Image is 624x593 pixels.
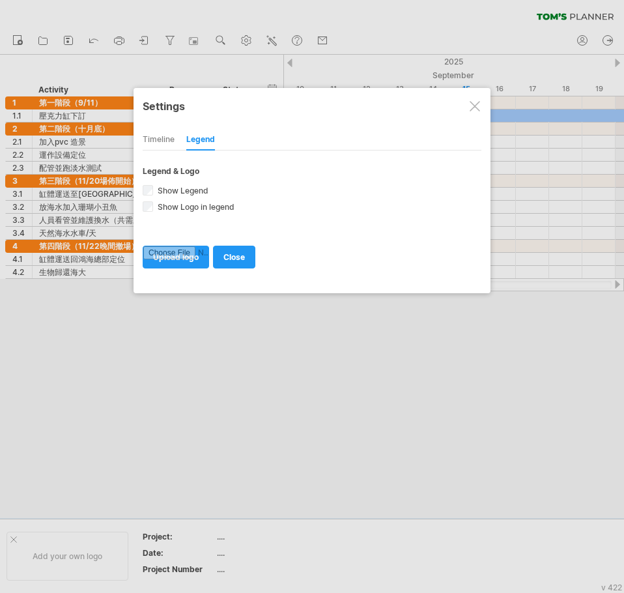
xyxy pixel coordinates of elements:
span: close [223,252,245,262]
div: Timeline [143,130,175,151]
div: Legend & Logo [143,166,481,176]
a: close [213,246,255,268]
span: Show Legend [155,186,208,195]
span: Show Logo in legend [155,202,234,212]
a: upload logo [143,246,209,268]
span: upload logo [153,252,199,262]
div: Settings [143,94,481,117]
div: Legend [186,130,215,151]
